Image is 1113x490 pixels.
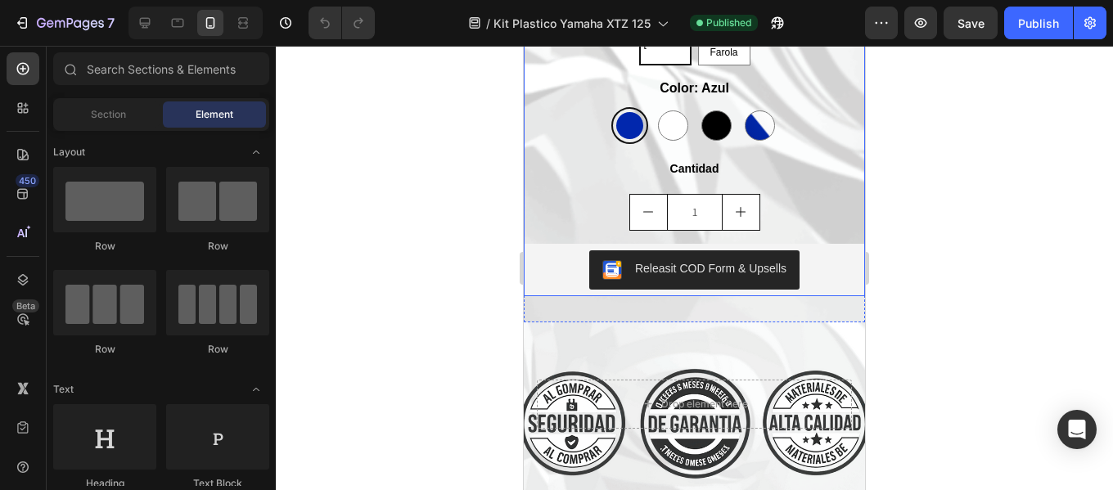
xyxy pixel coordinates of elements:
iframe: Design area [524,46,865,490]
span: Element [196,107,233,122]
div: 450 [16,174,39,187]
div: Row [166,239,269,254]
span: Toggle open [243,376,269,402]
button: Publish [1004,7,1073,39]
div: Row [53,342,156,357]
span: Text [53,382,74,397]
span: Published [706,16,751,30]
button: 7 [7,7,122,39]
span: Save [958,16,985,30]
span: Layout [53,145,85,160]
div: Open Intercom Messenger [1057,410,1097,449]
div: Beta [12,299,39,312]
div: Publish [1018,15,1059,32]
button: Save [944,7,998,39]
input: Search Sections & Elements [53,52,269,85]
span: Kit Plastico Yamaha XTZ 125 [493,15,651,32]
span: Section [91,107,126,122]
span: Toggle open [243,139,269,165]
div: Row [166,342,269,357]
div: Undo/Redo [309,7,375,39]
p: 7 [107,13,115,33]
div: Row [53,239,156,254]
span: / [486,15,490,32]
